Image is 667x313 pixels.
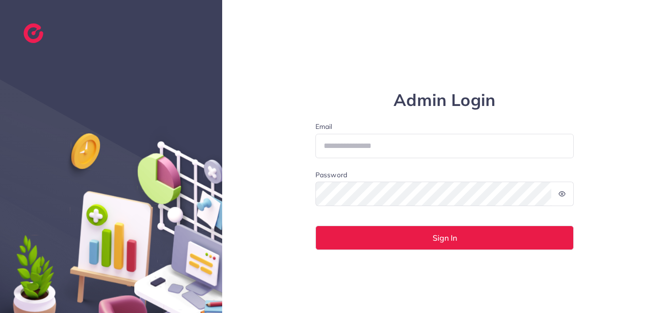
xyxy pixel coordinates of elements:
[315,226,574,250] button: Sign In
[315,90,574,110] h1: Admin Login
[315,122,574,131] label: Email
[23,23,43,43] img: logo
[315,170,347,180] label: Password
[433,234,457,242] span: Sign In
